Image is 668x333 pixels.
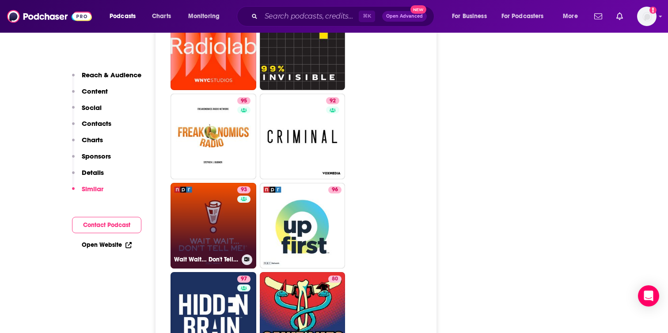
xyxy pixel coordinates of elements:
[386,14,423,19] span: Open Advanced
[82,103,102,112] p: Social
[182,9,231,23] button: open menu
[637,7,657,26] button: Show profile menu
[613,9,626,24] a: Show notifications dropdown
[72,87,108,103] button: Content
[82,136,103,144] p: Charts
[328,276,342,283] a: 80
[82,168,104,177] p: Details
[260,183,345,269] a: 96
[332,275,338,284] span: 80
[557,9,589,23] button: open menu
[237,276,250,283] a: 97
[82,71,141,79] p: Reach & Audience
[260,94,345,179] a: 92
[446,9,498,23] button: open menu
[72,119,111,136] button: Contacts
[359,11,375,22] span: ⌘ K
[82,119,111,128] p: Contacts
[72,168,104,185] button: Details
[146,9,176,23] a: Charts
[7,8,92,25] img: Podchaser - Follow, Share and Rate Podcasts
[152,10,171,23] span: Charts
[382,11,427,22] button: Open AdvancedNew
[563,10,578,23] span: More
[245,6,443,26] div: Search podcasts, credits, & more...
[452,10,487,23] span: For Business
[171,94,256,179] a: 95
[82,87,108,95] p: Content
[82,241,132,249] a: Open Website
[261,9,359,23] input: Search podcasts, credits, & more...
[82,152,111,160] p: Sponsors
[72,152,111,168] button: Sponsors
[72,185,103,201] button: Similar
[241,185,247,194] span: 93
[637,7,657,26] span: Logged in as lrandall
[188,10,220,23] span: Monitoring
[328,186,342,193] a: 96
[174,256,238,263] h3: Wait Wait... Don't Tell Me!
[637,7,657,26] img: User Profile
[72,103,102,120] button: Social
[103,9,147,23] button: open menu
[72,217,141,233] button: Contact Podcast
[410,5,426,14] span: New
[237,97,250,104] a: 95
[330,97,336,106] span: 92
[260,5,345,91] a: 95
[638,285,659,307] div: Open Intercom Messenger
[110,10,136,23] span: Podcasts
[171,183,256,269] a: 93Wait Wait... Don't Tell Me!
[241,97,247,106] span: 95
[591,9,606,24] a: Show notifications dropdown
[241,275,247,284] span: 97
[82,185,103,193] p: Similar
[332,185,338,194] span: 96
[237,186,250,193] a: 93
[649,7,657,14] svg: Add a profile image
[171,5,256,91] a: 95
[326,97,339,104] a: 92
[72,136,103,152] button: Charts
[72,71,141,87] button: Reach & Audience
[496,9,557,23] button: open menu
[501,10,544,23] span: For Podcasters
